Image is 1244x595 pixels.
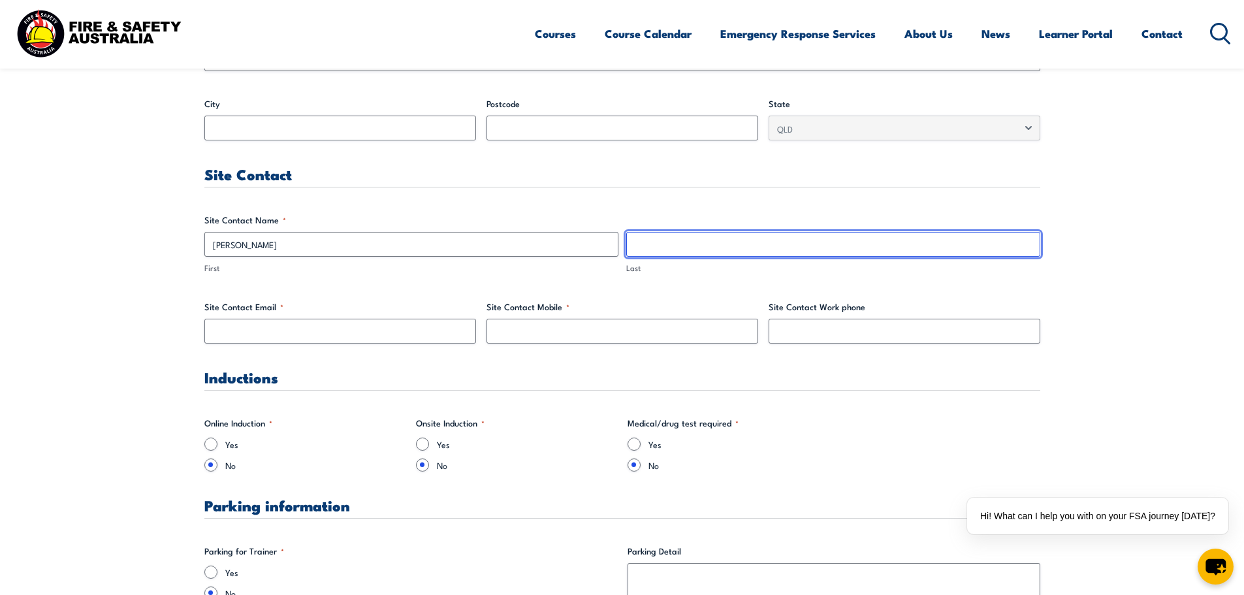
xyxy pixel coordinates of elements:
[1198,549,1234,585] button: chat-button
[648,458,829,472] label: No
[204,262,618,274] label: First
[437,438,617,451] label: Yes
[628,417,739,430] legend: Medical/drug test required
[204,498,1040,513] h3: Parking information
[437,458,617,472] label: No
[204,214,286,227] legend: Site Contact Name
[486,97,758,110] label: Postcode
[204,97,476,110] label: City
[628,545,1040,558] label: Parking Detail
[1039,16,1113,51] a: Learner Portal
[535,16,576,51] a: Courses
[486,300,758,314] label: Site Contact Mobile
[204,370,1040,385] h3: Inductions
[225,458,406,472] label: No
[225,438,406,451] label: Yes
[204,545,284,558] legend: Parking for Trainer
[981,16,1010,51] a: News
[769,300,1040,314] label: Site Contact Work phone
[605,16,692,51] a: Course Calendar
[204,300,476,314] label: Site Contact Email
[416,417,485,430] legend: Onsite Induction
[967,498,1228,534] div: Hi! What can I help you with on your FSA journey [DATE]?
[720,16,876,51] a: Emergency Response Services
[1141,16,1183,51] a: Contact
[626,262,1040,274] label: Last
[648,438,829,451] label: Yes
[769,97,1040,110] label: State
[225,566,617,579] label: Yes
[904,16,953,51] a: About Us
[204,417,272,430] legend: Online Induction
[204,167,1040,182] h3: Site Contact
